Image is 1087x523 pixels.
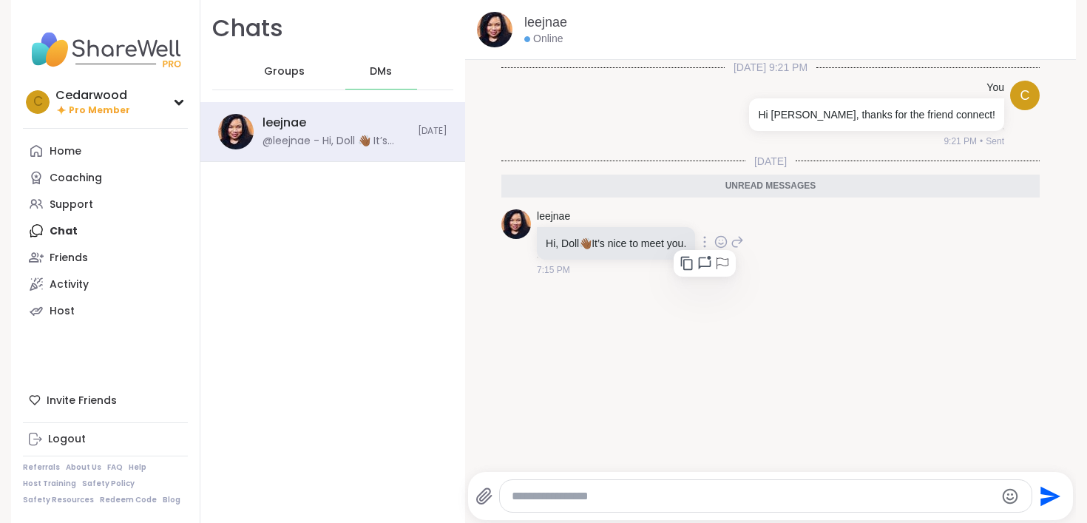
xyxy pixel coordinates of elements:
[512,489,995,504] textarea: Type your message
[50,251,88,266] div: Friends
[725,60,816,75] span: [DATE] 9:21 PM
[418,125,447,138] span: [DATE]
[23,191,188,217] a: Support
[501,209,531,239] img: https://sharewell-space-live.sfo3.digitaloceanspaces.com/user-generated/ef1f812a-9513-44cc-9430-2...
[980,135,983,148] span: •
[1001,487,1019,505] button: Emoji picker
[23,271,188,297] a: Activity
[50,277,89,292] div: Activity
[23,387,188,414] div: Invite Friends
[66,462,101,473] a: About Us
[50,198,93,212] div: Support
[546,236,686,251] p: Hi, Doll It’s nice to meet you.
[50,171,102,186] div: Coaching
[745,154,796,169] span: [DATE]
[69,104,130,117] span: Pro Member
[501,175,1040,198] div: Unread messages
[579,237,592,249] span: 👋🏾
[1032,479,1066,513] button: Send
[986,81,1004,95] h4: You
[100,495,157,505] a: Redeem Code
[163,495,180,505] a: Blog
[50,304,75,319] div: Host
[33,92,43,112] span: C
[524,32,563,47] div: Online
[1020,86,1029,106] span: C
[263,115,306,131] div: leejnae
[212,12,283,45] h1: Chats
[23,138,188,164] a: Home
[944,135,977,148] span: 9:21 PM
[23,244,188,271] a: Friends
[524,13,567,32] a: leejnae
[370,64,392,79] span: DMs
[23,462,60,473] a: Referrals
[23,495,94,505] a: Safety Resources
[48,432,86,447] div: Logout
[537,209,570,224] a: leejnae
[55,87,130,104] div: Cedarwood
[23,426,188,453] a: Logout
[50,144,81,159] div: Home
[107,462,123,473] a: FAQ
[758,107,995,122] p: Hi [PERSON_NAME], thanks for the friend connect!
[23,24,188,75] img: ShareWell Nav Logo
[263,134,409,149] div: @leejnae - Hi, Doll 👋🏾 It’s nice to meet you.
[218,114,254,149] img: https://sharewell-space-live.sfo3.digitaloceanspaces.com/user-generated/ef1f812a-9513-44cc-9430-2...
[264,64,305,79] span: Groups
[537,263,570,277] span: 7:15 PM
[477,12,512,47] img: https://sharewell-space-live.sfo3.digitaloceanspaces.com/user-generated/ef1f812a-9513-44cc-9430-2...
[23,479,76,489] a: Host Training
[986,135,1004,148] span: Sent
[82,479,135,489] a: Safety Policy
[129,462,146,473] a: Help
[23,164,188,191] a: Coaching
[23,297,188,324] a: Host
